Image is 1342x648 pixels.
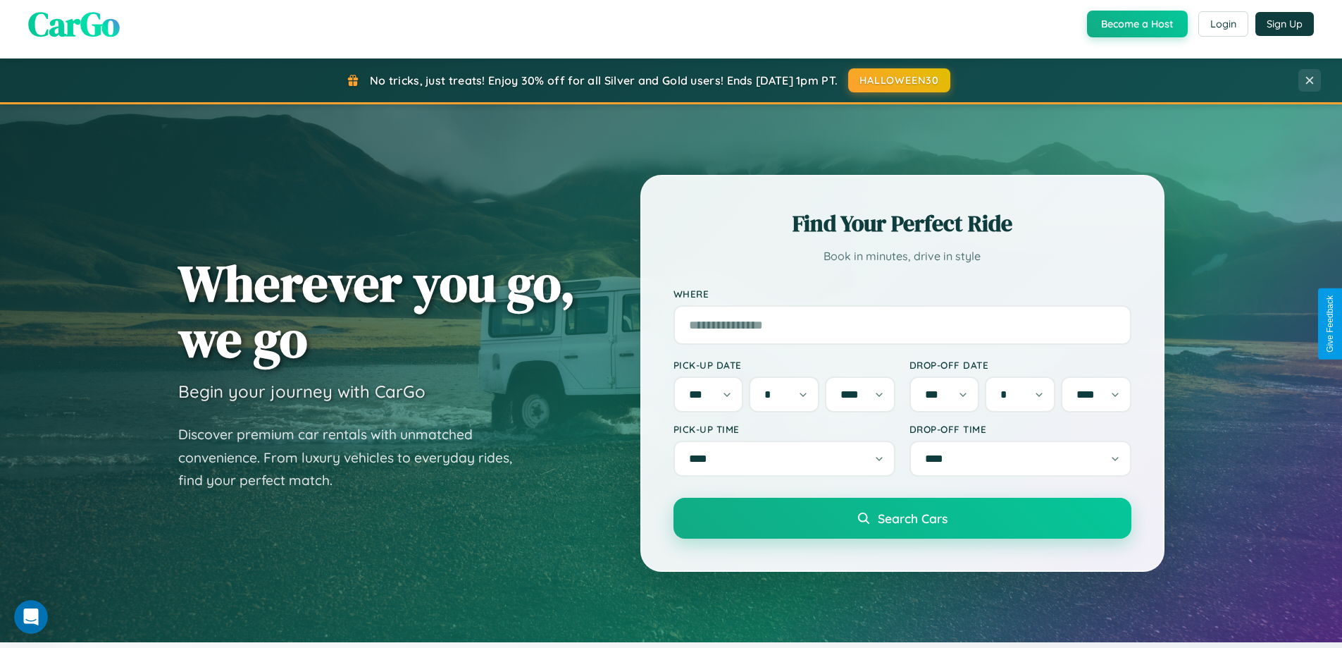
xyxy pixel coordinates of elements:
iframe: Intercom live chat [14,600,48,634]
button: HALLOWEEN30 [848,68,950,92]
h1: Wherever you go, we go [178,255,576,367]
label: Pick-up Time [673,423,895,435]
label: Pick-up Date [673,359,895,371]
label: Where [673,288,1131,300]
label: Drop-off Date [909,359,1131,371]
span: CarGo [28,1,120,47]
label: Drop-off Time [909,423,1131,435]
button: Become a Host [1087,11,1188,37]
h3: Begin your journey with CarGo [178,381,425,402]
h2: Find Your Perfect Ride [673,208,1131,239]
span: Search Cars [878,511,948,526]
span: No tricks, just treats! Enjoy 30% off for all Silver and Gold users! Ends [DATE] 1pm PT. [370,73,838,87]
button: Sign Up [1255,12,1314,36]
p: Book in minutes, drive in style [673,246,1131,267]
button: Search Cars [673,498,1131,539]
p: Discover premium car rentals with unmatched convenience. From luxury vehicles to everyday rides, ... [178,423,530,492]
div: Give Feedback [1325,295,1335,353]
button: Login [1198,11,1248,37]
